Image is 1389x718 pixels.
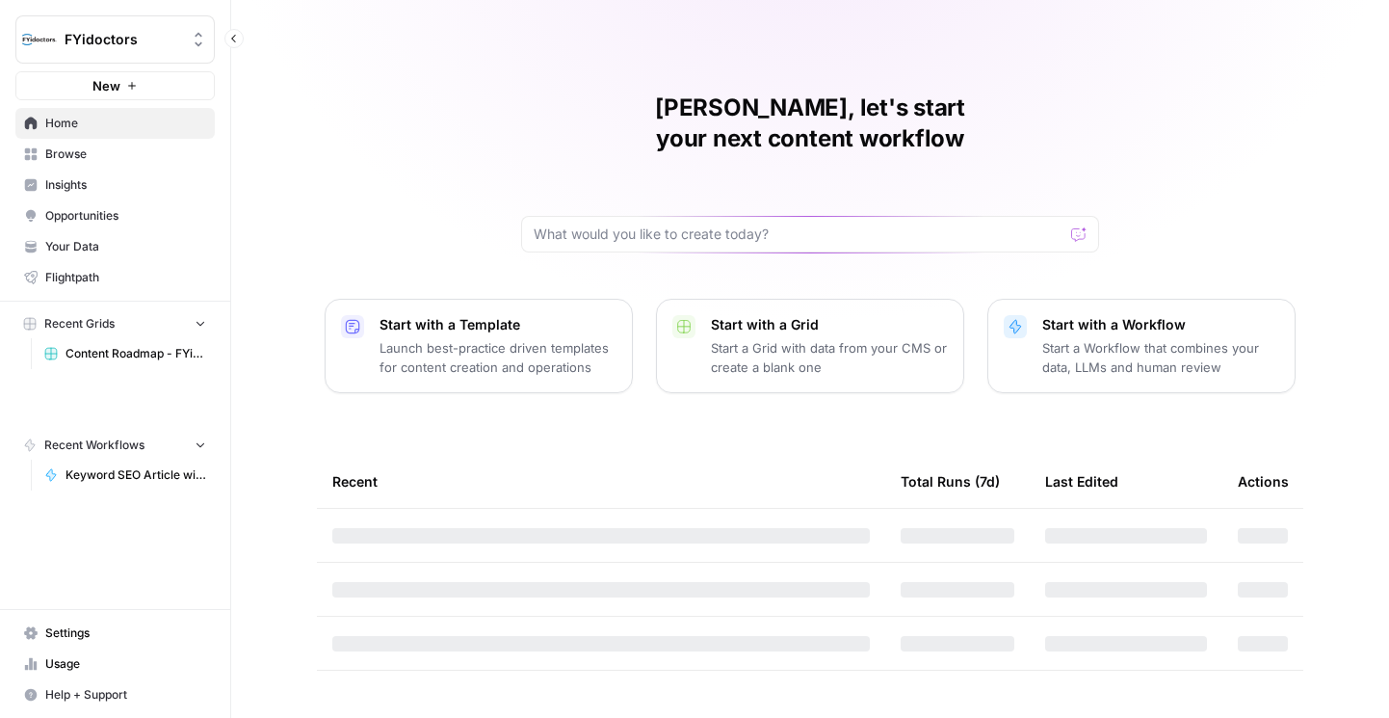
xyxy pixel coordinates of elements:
[711,315,948,334] p: Start with a Grid
[987,299,1296,393] button: Start with a WorkflowStart a Workflow that combines your data, LLMs and human review
[15,649,215,679] a: Usage
[15,170,215,200] a: Insights
[15,108,215,139] a: Home
[901,455,1000,508] div: Total Runs (7d)
[65,30,181,49] span: FYidoctors
[66,345,206,362] span: Content Roadmap - FYidoctors
[15,618,215,649] a: Settings
[711,338,948,377] p: Start a Grid with data from your CMS or create a blank one
[15,679,215,710] button: Help + Support
[44,437,144,454] span: Recent Workflows
[45,655,206,673] span: Usage
[380,315,616,334] p: Start with a Template
[534,225,1063,244] input: What would you like to create today?
[332,455,870,508] div: Recent
[325,299,633,393] button: Start with a TemplateLaunch best-practice driven templates for content creation and operations
[45,238,206,255] span: Your Data
[45,207,206,225] span: Opportunities
[45,686,206,704] span: Help + Support
[45,146,206,163] span: Browse
[45,176,206,194] span: Insights
[45,115,206,132] span: Home
[1042,338,1279,377] p: Start a Workflow that combines your data, LLMs and human review
[45,269,206,286] span: Flightpath
[22,22,57,57] img: FYidoctors Logo
[1045,455,1118,508] div: Last Edited
[15,139,215,170] a: Browse
[15,15,215,64] button: Workspace: FYidoctors
[15,200,215,231] a: Opportunities
[92,76,120,95] span: New
[36,460,215,491] a: Keyword SEO Article with Human Review
[15,309,215,338] button: Recent Grids
[15,231,215,262] a: Your Data
[44,315,115,332] span: Recent Grids
[1042,315,1279,334] p: Start with a Workflow
[656,299,964,393] button: Start with a GridStart a Grid with data from your CMS or create a blank one
[521,93,1099,154] h1: [PERSON_NAME], let's start your next content workflow
[15,262,215,293] a: Flightpath
[66,466,206,484] span: Keyword SEO Article with Human Review
[15,71,215,100] button: New
[15,431,215,460] button: Recent Workflows
[380,338,616,377] p: Launch best-practice driven templates for content creation and operations
[1238,455,1289,508] div: Actions
[36,338,215,369] a: Content Roadmap - FYidoctors
[45,625,206,642] span: Settings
